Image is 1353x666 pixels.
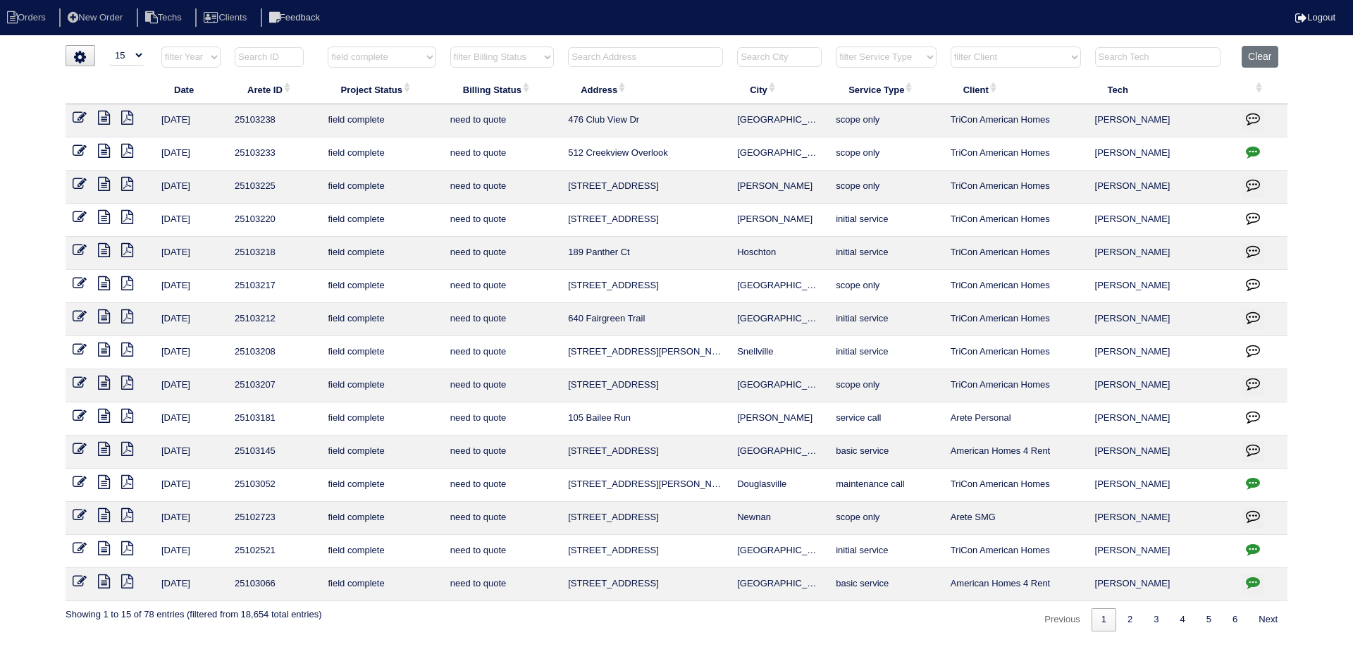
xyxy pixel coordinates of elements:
td: [PERSON_NAME] [1088,502,1235,535]
td: 25103145 [228,436,321,469]
td: 25103225 [228,171,321,204]
a: 2 [1118,608,1142,631]
td: 476 Club View Dr [561,104,730,137]
th: Project Status: activate to sort column ascending [321,75,443,104]
td: [DATE] [154,568,228,601]
td: 25103238 [228,104,321,137]
li: Techs [137,8,193,27]
td: field complete [321,204,443,237]
td: basic service [829,568,943,601]
td: Arete SMG [944,502,1088,535]
td: [GEOGRAPHIC_DATA] [730,568,829,601]
th: Arete ID: activate to sort column ascending [228,75,321,104]
td: 25103212 [228,303,321,336]
a: 5 [1197,608,1221,631]
a: Techs [137,12,193,23]
td: [DATE] [154,469,228,502]
th: Service Type: activate to sort column ascending [829,75,943,104]
td: Snellville [730,336,829,369]
td: 25103217 [228,270,321,303]
td: TriCon American Homes [944,137,1088,171]
td: initial service [829,535,943,568]
td: [DATE] [154,204,228,237]
td: [PERSON_NAME] [1088,270,1235,303]
td: TriCon American Homes [944,369,1088,402]
td: scope only [829,502,943,535]
td: field complete [321,137,443,171]
td: 189 Panther Ct [561,237,730,270]
td: TriCon American Homes [944,336,1088,369]
td: [DATE] [154,171,228,204]
li: Clients [195,8,258,27]
input: Search ID [235,47,304,67]
td: [PERSON_NAME] [1088,535,1235,568]
td: [PERSON_NAME] [730,204,829,237]
td: scope only [829,137,943,171]
td: [PERSON_NAME] [1088,204,1235,237]
td: field complete [321,502,443,535]
td: need to quote [443,104,561,137]
td: [PERSON_NAME] [730,171,829,204]
td: need to quote [443,469,561,502]
td: [DATE] [154,502,228,535]
input: Search Tech [1095,47,1221,67]
td: field complete [321,369,443,402]
td: [PERSON_NAME] [1088,336,1235,369]
td: 25103181 [228,402,321,436]
a: Clients [195,12,258,23]
td: need to quote [443,137,561,171]
td: initial service [829,204,943,237]
td: TriCon American Homes [944,303,1088,336]
a: Next [1249,608,1287,631]
td: need to quote [443,270,561,303]
button: Clear [1242,46,1278,68]
td: [PERSON_NAME] [1088,303,1235,336]
td: TriCon American Homes [944,204,1088,237]
td: TriCon American Homes [944,535,1088,568]
a: New Order [59,12,134,23]
td: TriCon American Homes [944,104,1088,137]
td: field complete [321,336,443,369]
td: [DATE] [154,535,228,568]
td: [PERSON_NAME] [1088,369,1235,402]
th: Billing Status: activate to sort column ascending [443,75,561,104]
a: Previous [1034,608,1090,631]
td: 640 Fairgreen Trail [561,303,730,336]
a: 4 [1170,608,1195,631]
td: 25103207 [228,369,321,402]
td: field complete [321,535,443,568]
td: need to quote [443,535,561,568]
td: field complete [321,270,443,303]
td: [GEOGRAPHIC_DATA] [730,436,829,469]
td: [PERSON_NAME] [730,402,829,436]
td: 25103218 [228,237,321,270]
td: [STREET_ADDRESS] [561,568,730,601]
td: Arete Personal [944,402,1088,436]
a: 3 [1144,608,1168,631]
td: [DATE] [154,270,228,303]
a: 1 [1092,608,1116,631]
li: New Order [59,8,134,27]
td: 25103066 [228,568,321,601]
td: [PERSON_NAME] [1088,402,1235,436]
td: [DATE] [154,104,228,137]
input: Search Address [568,47,723,67]
td: 25103208 [228,336,321,369]
th: Date [154,75,228,104]
td: need to quote [443,402,561,436]
td: field complete [321,303,443,336]
td: [STREET_ADDRESS] [561,436,730,469]
td: [PERSON_NAME] [1088,104,1235,137]
td: [GEOGRAPHIC_DATA] [730,369,829,402]
td: 25102723 [228,502,321,535]
td: field complete [321,171,443,204]
td: TriCon American Homes [944,469,1088,502]
td: need to quote [443,568,561,601]
td: scope only [829,369,943,402]
td: TriCon American Homes [944,270,1088,303]
a: Logout [1295,12,1335,23]
td: TriCon American Homes [944,171,1088,204]
td: field complete [321,469,443,502]
td: [GEOGRAPHIC_DATA] [730,137,829,171]
td: [STREET_ADDRESS][PERSON_NAME] [561,336,730,369]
